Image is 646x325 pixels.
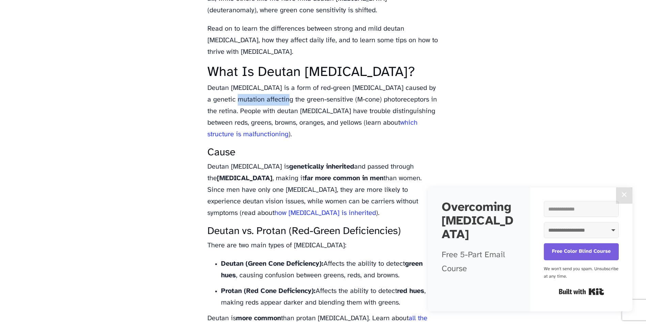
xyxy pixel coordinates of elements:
button: Close [616,187,632,204]
a: how [MEDICAL_DATA] is inherited [274,210,376,217]
div: We won't send you spam. Unsubscribe at any time. [544,265,619,280]
h3: Cause [207,147,439,158]
strong: more common [236,315,281,322]
h2: Overcoming [MEDICAL_DATA] [442,201,517,242]
strong: Protan (Red Cone Deficiency): [221,288,316,295]
strong: red hues [397,288,424,295]
a: Built with Kit [559,285,604,298]
input: Email Address [544,201,619,217]
li: Affects the ability to detect , making reds appear darker and blending them with greens. [221,285,439,309]
strong: Deutan (Green Cone Deficiency): [221,260,324,267]
a: which structure is malfunctioning [207,119,417,138]
strong: green hues [221,260,423,279]
button: Free Color Blind Course [544,243,619,260]
h2: What Is Deutan [MEDICAL_DATA]? [207,65,439,80]
strong: far more common in men [304,175,383,182]
p: Free 5-Part Email Course [442,248,517,276]
h3: Deutan vs. Protan (Red-Green Deficiencies) [207,226,439,237]
p: There are two main types of [MEDICAL_DATA]: [207,240,439,251]
p: Read on to learn the differences between strong and mild deutan [MEDICAL_DATA], how they affect d... [207,23,439,58]
strong: genetically inherited [289,163,354,170]
li: Affects the ability to detect , causing confusion between greens, reds, and browns. [221,258,439,281]
strong: [MEDICAL_DATA] [217,175,272,182]
p: Deutan [MEDICAL_DATA] is and passed through the , making it than women. Since men have only one [... [207,161,439,219]
p: Deutan [MEDICAL_DATA] is a form of red-green [MEDICAL_DATA] caused by a genetic mutation affectin... [207,82,439,140]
